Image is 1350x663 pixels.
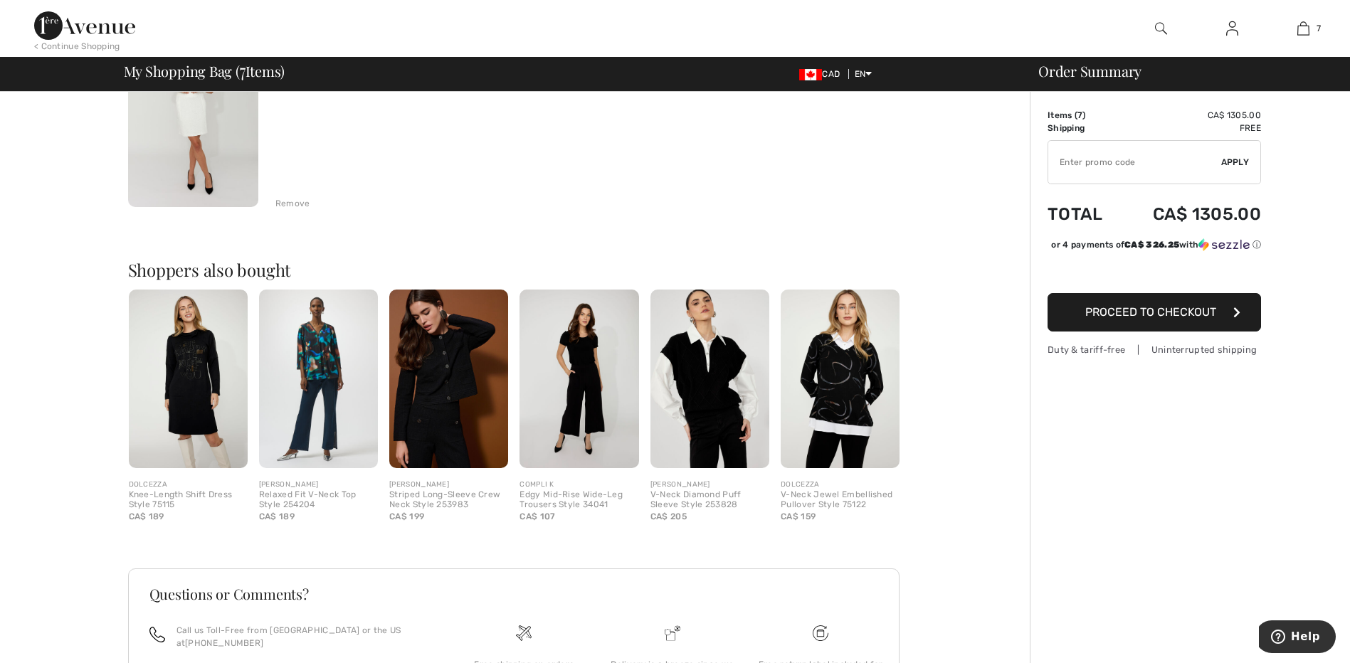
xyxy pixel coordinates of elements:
[781,479,900,490] div: DOLCEZZA
[1124,240,1179,250] span: CA$ 326.25
[781,511,816,521] span: CA$ 159
[1048,238,1261,256] div: or 4 payments ofCA$ 326.25withSezzle Click to learn more about Sezzle
[259,479,378,490] div: [PERSON_NAME]
[275,197,310,210] div: Remove
[516,625,532,641] img: Free shipping on orders over $99
[520,290,638,468] img: Edgy Mid-Rise Wide-Leg Trousers Style 34041
[1048,343,1261,356] div: Duty & tariff-free | Uninterrupted shipping
[124,64,285,78] span: My Shopping Bag ( Items)
[813,625,828,641] img: Free shipping on orders over $99
[1048,256,1261,288] iframe: PayPal-paypal
[650,479,769,490] div: [PERSON_NAME]
[1297,20,1309,37] img: My Bag
[1051,238,1261,251] div: or 4 payments of with
[665,625,680,641] img: Delivery is a breeze since we pay the duties!
[1048,293,1261,331] button: Proceed to Checkout
[389,290,508,468] img: Striped Long-Sleeve Crew Neck Style 253983
[1077,110,1082,120] span: 7
[129,490,248,510] div: Knee-Length Shift Dress Style 75115
[1048,190,1119,238] td: Total
[185,638,263,648] a: [PHONE_NUMBER]
[1119,190,1261,238] td: CA$ 1305.00
[129,290,248,468] img: Knee-Length Shift Dress Style 75115
[1268,20,1338,37] a: 7
[781,290,900,468] img: V-Neck Jewel Embellished Pullover Style 75122
[128,11,258,207] img: Textured Floral Pencil Skirt Style 75201
[176,624,433,649] p: Call us Toll-Free from [GEOGRAPHIC_DATA] or the US at
[389,490,508,510] div: Striped Long-Sleeve Crew Neck Style 253983
[799,69,845,79] span: CAD
[1226,20,1238,37] img: My Info
[240,60,246,79] span: 7
[1259,620,1336,656] iframe: Opens a widget where you can find more information
[129,479,248,490] div: DOLCEZZA
[129,511,164,521] span: CA$ 189
[650,290,769,468] img: V-Neck Diamond Puff Sleeve Style 253828
[34,40,120,53] div: < Continue Shopping
[149,627,165,642] img: call
[259,490,378,510] div: Relaxed Fit V-Neck Top Style 254204
[1048,109,1119,122] td: Items ( )
[149,587,878,601] h3: Questions or Comments?
[1048,141,1221,184] input: Promo code
[259,290,378,468] img: Relaxed Fit V-Neck Top Style 254204
[520,490,638,510] div: Edgy Mid-Rise Wide-Leg Trousers Style 34041
[1155,20,1167,37] img: search the website
[34,11,135,40] img: 1ère Avenue
[1048,122,1119,134] td: Shipping
[520,511,555,521] span: CA$ 107
[1021,64,1341,78] div: Order Summary
[1119,109,1261,122] td: CA$ 1305.00
[855,69,872,79] span: EN
[389,511,424,521] span: CA$ 199
[1085,305,1216,319] span: Proceed to Checkout
[1317,22,1321,35] span: 7
[259,511,295,521] span: CA$ 189
[1119,122,1261,134] td: Free
[650,511,687,521] span: CA$ 205
[128,261,911,278] h2: Shoppers also bought
[1198,238,1250,251] img: Sezzle
[781,490,900,510] div: V-Neck Jewel Embellished Pullover Style 75122
[1221,156,1250,169] span: Apply
[650,490,769,510] div: V-Neck Diamond Puff Sleeve Style 253828
[1215,20,1250,38] a: Sign In
[799,69,822,80] img: Canadian Dollar
[520,479,638,490] div: COMPLI K
[389,479,508,490] div: [PERSON_NAME]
